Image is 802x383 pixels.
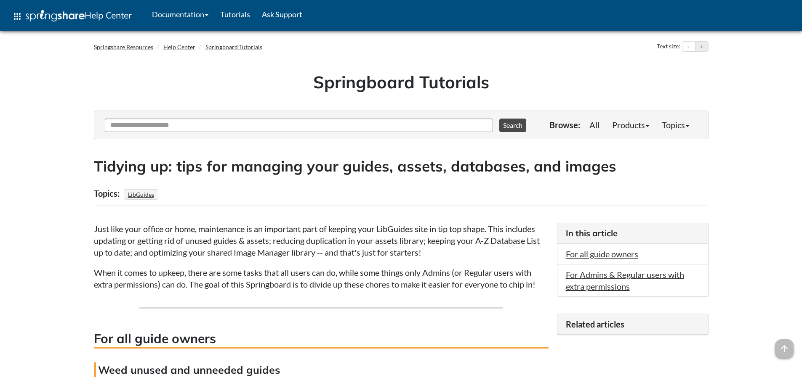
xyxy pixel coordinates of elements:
[94,156,709,177] h2: Tidying up: tips for managing your guides, assets, databases, and images
[94,43,153,50] a: Springshare Resources
[566,319,624,329] span: Related articles
[163,43,195,50] a: Help Center
[6,4,138,29] a: apps Help Center
[606,116,655,133] a: Products
[205,43,262,50] a: Springboard Tutorials
[566,249,638,259] a: For all guide owners
[85,10,132,21] span: Help Center
[94,223,549,258] p: Just like your office or home, maintenance is an important part of keeping your LibGuides site in...
[94,330,549,349] h3: For all guide owners
[566,227,700,239] h3: In this article
[655,116,695,133] a: Topics
[94,267,549,290] p: When it comes to upkeep, there are some tasks that all users can do, while some things only Admin...
[566,269,684,291] a: For Admins & Regular users with extra permissions
[499,119,526,132] button: Search
[775,340,794,350] a: arrow_upward
[775,339,794,358] span: arrow_upward
[94,185,122,201] div: Topics:
[100,70,702,94] h1: Springboard Tutorials
[214,4,256,25] a: Tutorials
[26,10,85,21] img: Springshare
[256,4,308,25] a: Ask Support
[549,119,580,131] p: Browse:
[655,41,682,52] div: Text size:
[12,11,22,21] span: apps
[583,116,606,133] a: All
[94,362,549,377] h4: Weed unused and unneeded guides
[682,42,695,52] button: Decrease text size
[127,188,155,201] a: LibGuides
[146,4,214,25] a: Documentation
[695,42,708,52] button: Increase text size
